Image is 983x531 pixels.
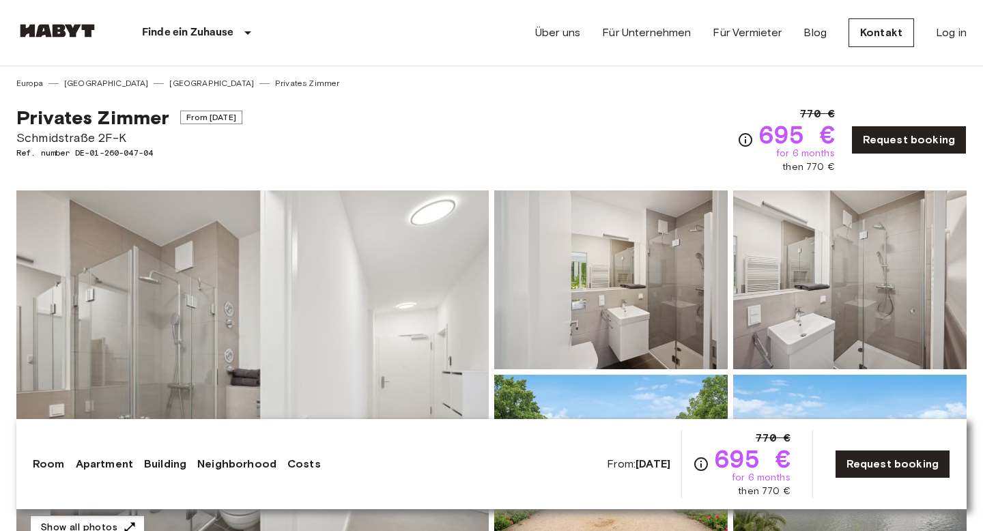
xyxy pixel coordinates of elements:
span: 695 € [715,446,790,471]
span: From: [607,457,670,472]
a: Blog [803,25,827,41]
a: Request booking [835,450,950,478]
a: Für Vermieter [713,25,782,41]
a: Neighborhood [197,456,276,472]
img: Picture of unit DE-01-260-047-04 [733,190,967,369]
span: 695 € [759,122,835,147]
span: then 770 € [782,160,835,174]
img: Habyt [16,24,98,38]
span: then 770 € [738,485,790,498]
a: Costs [287,456,321,472]
span: From [DATE] [180,111,242,124]
span: for 6 months [776,147,835,160]
a: [GEOGRAPHIC_DATA] [169,77,254,89]
a: Log in [936,25,967,41]
a: Kontakt [849,18,914,47]
span: Ref. number DE-01-260-047-04 [16,147,242,159]
span: Schmidstraße 2F-K [16,129,242,147]
img: Picture of unit DE-01-260-047-04 [494,190,728,369]
b: [DATE] [636,457,670,470]
p: Finde ein Zuhause [142,25,234,41]
span: for 6 months [732,471,790,485]
span: 770 € [800,106,835,122]
a: Building [144,456,186,472]
a: Request booking [851,126,967,154]
a: Apartment [76,456,133,472]
svg: Check cost overview for full price breakdown. Please note that discounts apply to new joiners onl... [737,132,754,148]
a: [GEOGRAPHIC_DATA] [64,77,149,89]
a: Room [33,456,65,472]
a: Privates Zimmer [275,77,339,89]
a: Über uns [535,25,580,41]
span: Privates Zimmer [16,106,169,129]
a: Europa [16,77,43,89]
a: Für Unternehmen [602,25,691,41]
span: 770 € [756,430,790,446]
svg: Check cost overview for full price breakdown. Please note that discounts apply to new joiners onl... [693,456,709,472]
